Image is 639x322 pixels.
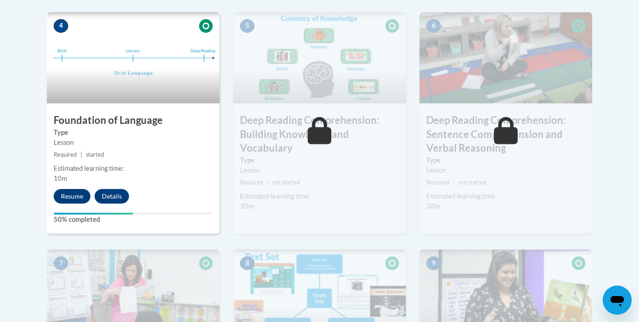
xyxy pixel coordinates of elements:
[233,113,406,155] h3: Deep Reading Comprehension: Building Knowledge and Vocabulary
[240,179,263,186] span: Required
[54,213,133,215] div: Your progress
[54,174,67,182] span: 10m
[54,128,213,138] label: Type
[240,165,399,175] div: Lesson
[426,155,585,165] label: Type
[54,256,68,270] span: 7
[240,19,255,33] span: 5
[267,179,269,186] span: |
[54,189,90,204] button: Resume
[426,19,441,33] span: 6
[426,191,585,201] div: Estimated learning time:
[54,215,213,225] label: 50% completed
[272,179,300,186] span: not started
[240,155,399,165] label: Type
[240,202,254,210] span: 30m
[453,179,455,186] span: |
[54,19,68,33] span: 4
[426,202,440,210] span: 30m
[95,189,129,204] button: Details
[47,113,220,128] h3: Foundation of Language
[54,164,213,174] div: Estimated learning time:
[240,191,399,201] div: Estimated learning time:
[419,113,592,155] h3: Deep Reading Comprehension: Sentence Comprehension and Verbal Reasoning
[426,179,449,186] span: Required
[80,151,82,158] span: |
[426,165,585,175] div: Lesson
[603,286,632,315] iframe: Button to launch messaging window
[240,256,255,270] span: 8
[419,12,592,103] img: Course Image
[54,151,77,158] span: Required
[233,12,406,103] img: Course Image
[47,12,220,103] img: Course Image
[54,138,213,148] div: Lesson
[459,179,486,186] span: not started
[86,151,104,158] span: started
[426,256,441,270] span: 9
